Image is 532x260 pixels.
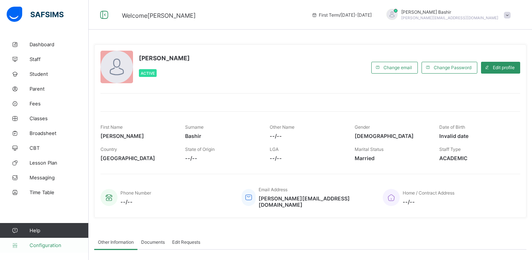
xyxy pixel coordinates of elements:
[30,86,89,92] span: Parent
[270,146,279,152] span: LGA
[355,124,370,130] span: Gender
[30,101,89,107] span: Fees
[311,12,372,18] span: session/term information
[401,9,498,15] span: [PERSON_NAME] Bashir
[172,239,200,245] span: Edit Requests
[403,190,454,196] span: Home / Contract Address
[439,124,465,130] span: Date of Birth
[30,115,89,121] span: Classes
[30,227,88,233] span: Help
[30,56,89,62] span: Staff
[185,146,215,152] span: State of Origin
[30,130,89,136] span: Broadsheet
[185,133,259,139] span: Bashir
[185,155,259,161] span: --/--
[100,146,117,152] span: Country
[439,155,513,161] span: ACADEMIC
[98,239,134,245] span: Other Information
[30,242,88,248] span: Configuration
[30,41,89,47] span: Dashboard
[270,155,343,161] span: --/--
[259,187,287,192] span: Email Address
[493,65,515,70] span: Edit profile
[30,71,89,77] span: Student
[355,146,383,152] span: Marital Status
[30,145,89,151] span: CBT
[401,16,498,20] span: [PERSON_NAME][EMAIL_ADDRESS][DOMAIN_NAME]
[30,189,89,195] span: Time Table
[30,160,89,166] span: Lesson Plan
[439,133,513,139] span: Invalid date
[270,124,294,130] span: Other Name
[434,65,471,70] span: Change Password
[379,9,514,21] div: HamidBashir
[30,175,89,180] span: Messaging
[139,54,190,62] span: [PERSON_NAME]
[141,239,165,245] span: Documents
[403,199,454,205] span: --/--
[270,133,343,139] span: --/--
[141,71,155,75] span: Active
[122,12,196,19] span: Welcome [PERSON_NAME]
[120,199,151,205] span: --/--
[259,195,372,208] span: [PERSON_NAME][EMAIL_ADDRESS][DOMAIN_NAME]
[100,133,174,139] span: [PERSON_NAME]
[100,124,123,130] span: First Name
[383,65,412,70] span: Change email
[185,124,204,130] span: Surname
[100,155,174,161] span: [GEOGRAPHIC_DATA]
[120,190,151,196] span: Phone Number
[7,7,64,22] img: safsims
[355,133,428,139] span: [DEMOGRAPHIC_DATA]
[439,146,461,152] span: Staff Type
[355,155,428,161] span: Married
